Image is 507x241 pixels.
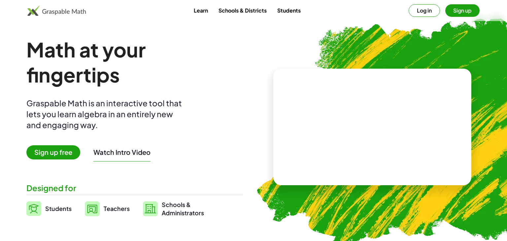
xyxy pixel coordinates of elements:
[188,4,213,17] a: Learn
[143,201,158,216] img: svg%3e
[85,201,100,216] img: svg%3e
[26,37,236,87] h1: Math at your fingertips
[409,4,440,17] button: Log in
[104,205,130,212] span: Teachers
[26,98,185,130] div: Graspable Math is an interactive tool that lets you learn algebra in an entirely new and engaging...
[213,4,272,17] a: Schools & Districts
[85,200,130,217] a: Teachers
[26,145,80,159] span: Sign up free
[45,205,72,212] span: Students
[272,4,306,17] a: Students
[143,200,204,217] a: Schools &Administrators
[93,148,151,156] button: Watch Intro Video
[162,200,204,217] span: Schools & Administrators
[323,102,422,152] video: What is this? This is dynamic math notation. Dynamic math notation plays a central role in how Gr...
[26,183,243,193] div: Designed for
[445,4,480,17] button: Sign up
[26,201,41,216] img: svg%3e
[26,200,72,217] a: Students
